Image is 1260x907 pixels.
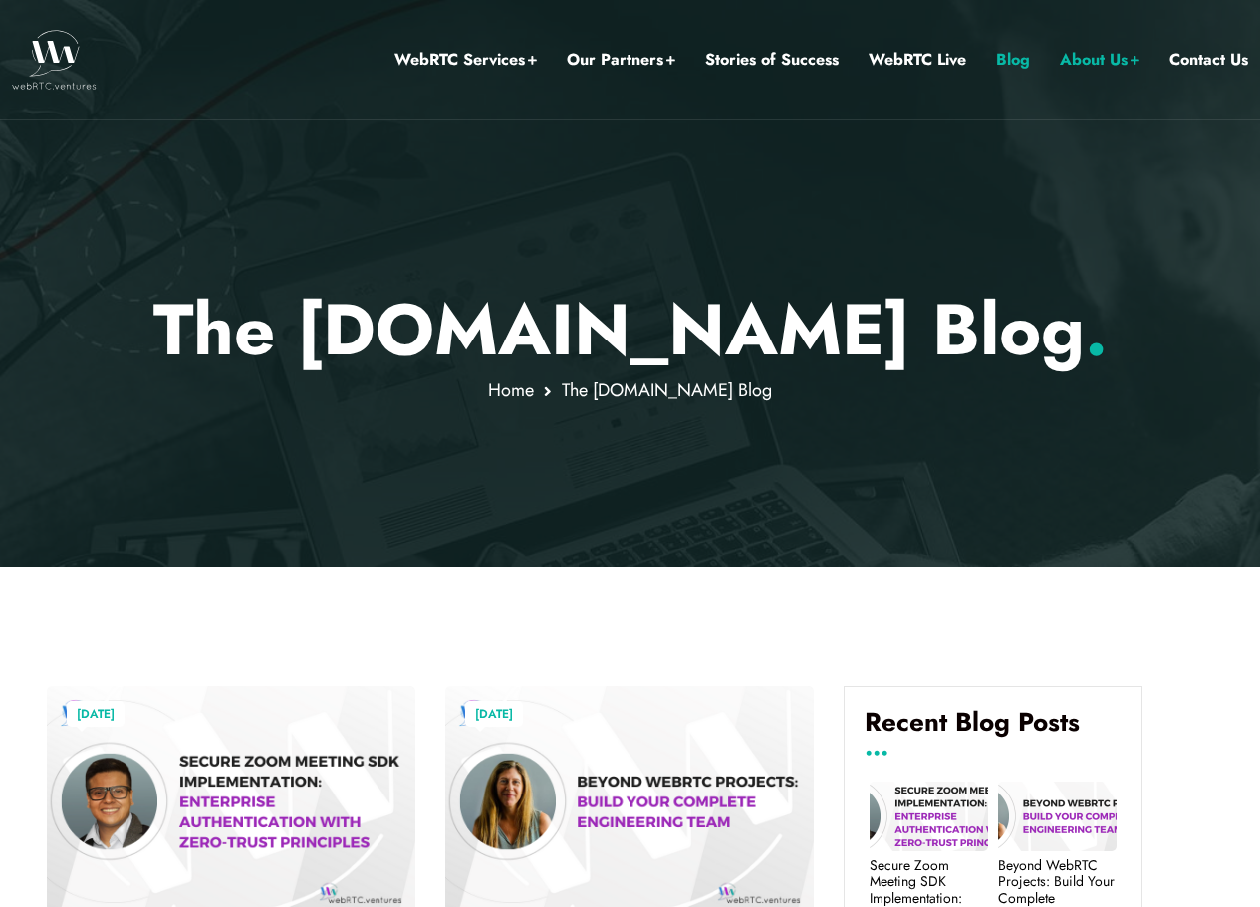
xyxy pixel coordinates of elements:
[488,377,534,403] a: Home
[1085,278,1108,381] span: .
[67,701,125,727] a: [DATE]
[996,47,1030,73] a: Blog
[562,377,772,403] span: The [DOMAIN_NAME] Blog
[12,30,97,90] img: WebRTC.ventures
[865,707,1122,753] h4: Recent Blog Posts
[567,47,675,73] a: Our Partners
[1060,47,1139,73] a: About Us
[47,287,1213,372] p: The [DOMAIN_NAME] Blog
[465,701,523,727] a: [DATE]
[705,47,839,73] a: Stories of Success
[869,47,966,73] a: WebRTC Live
[1169,47,1248,73] a: Contact Us
[394,47,537,73] a: WebRTC Services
